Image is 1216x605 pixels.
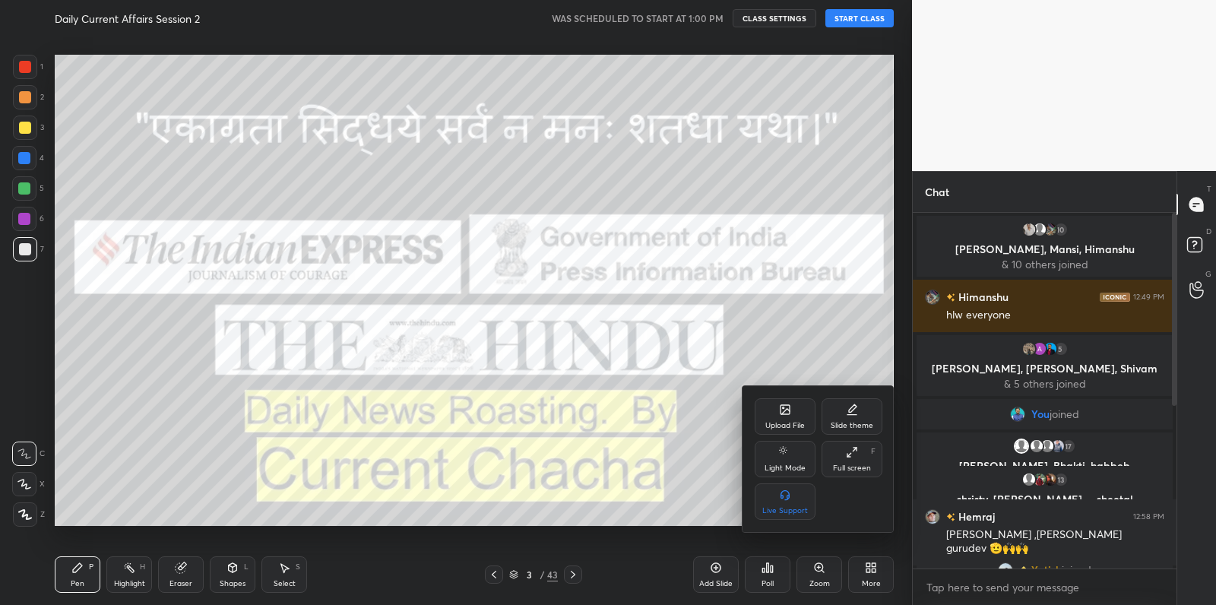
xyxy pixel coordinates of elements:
div: Slide theme [831,422,873,429]
div: Light Mode [765,464,806,472]
div: F [871,448,876,455]
div: Full screen [833,464,871,472]
div: Live Support [762,507,808,515]
div: Upload File [765,422,805,429]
